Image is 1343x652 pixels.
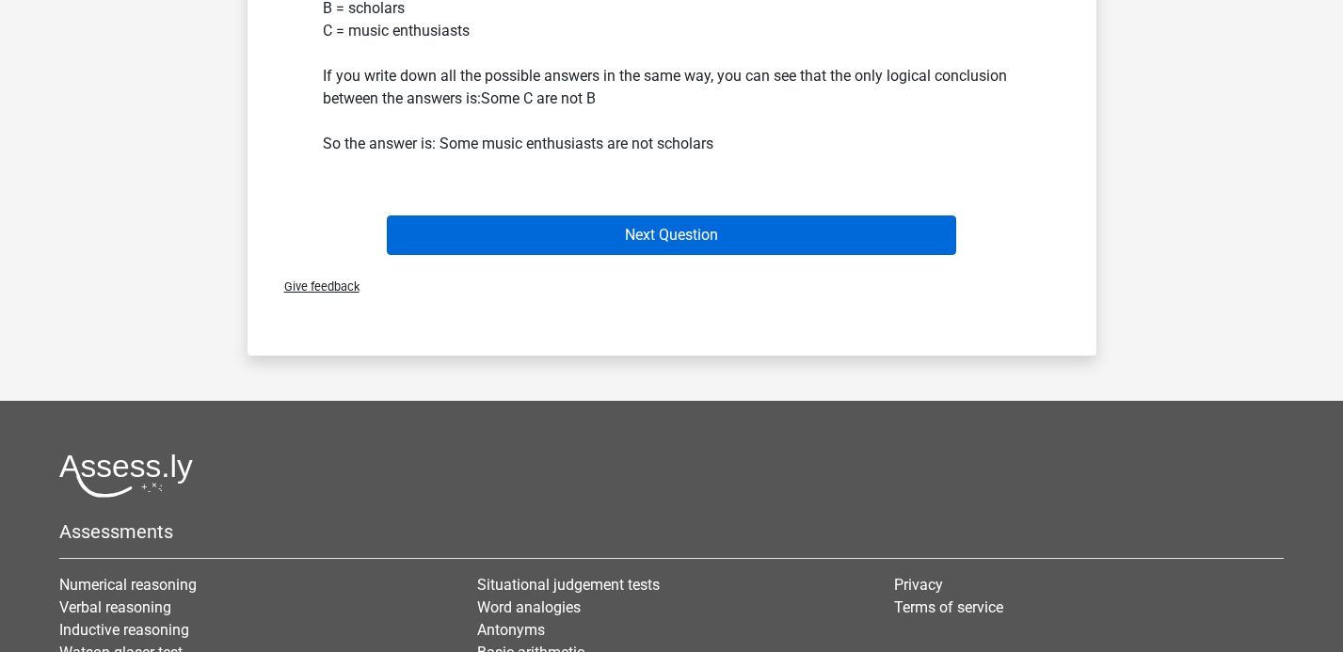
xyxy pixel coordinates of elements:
a: Privacy [894,576,943,594]
a: Situational judgement tests [477,576,660,594]
span: Give feedback [269,279,360,294]
h5: Assessments [59,520,1284,543]
a: Word analogies [477,598,581,616]
a: Verbal reasoning [59,598,171,616]
a: Numerical reasoning [59,576,197,594]
button: Next Question [387,215,956,255]
img: Assessly logo [59,453,193,498]
a: Terms of service [894,598,1003,616]
a: Antonyms [477,621,545,639]
a: Inductive reasoning [59,621,189,639]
